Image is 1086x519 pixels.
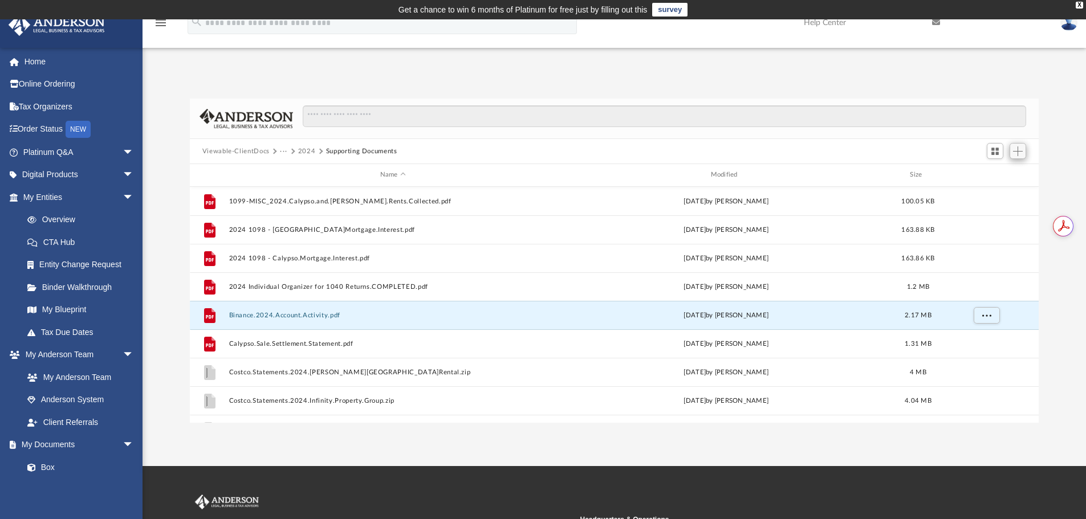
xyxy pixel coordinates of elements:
[16,231,151,254] a: CTA Hub
[123,141,145,164] span: arrow_drop_down
[906,283,929,289] span: 1.2 MB
[5,14,108,36] img: Anderson Advisors Platinum Portal
[973,307,999,324] button: More options
[8,95,151,118] a: Tax Organizers
[8,141,151,164] a: Platinum Q&Aarrow_drop_down
[229,340,557,348] button: Calypso.Sale.Settlement.Statement.pdf
[280,146,287,157] button: ···
[229,369,557,376] button: Costco.Statements.2024.[PERSON_NAME][GEOGRAPHIC_DATA]Rental.zip
[229,283,557,291] button: 2024 Individual Organizer for 1040 Returns.COMPLETED.pdf
[190,15,203,28] i: search
[8,50,151,73] a: Home
[16,254,151,276] a: Entity Change Request
[398,3,648,17] div: Get a chance to win 6 months of Platinum for free just by filling out this
[652,3,688,17] a: survey
[1010,143,1027,159] button: Add
[298,146,316,157] button: 2024
[901,198,934,204] span: 100.05 KB
[895,170,941,180] div: Size
[562,367,890,377] div: [DATE] by [PERSON_NAME]
[16,299,145,321] a: My Blueprint
[303,105,1026,127] input: Search files and folders
[562,395,890,406] div: [DATE] by [PERSON_NAME]
[1076,2,1083,9] div: close
[190,187,1039,423] div: grid
[905,340,932,346] span: 1.31 MB
[193,495,261,509] img: Anderson Advisors Platinum Portal
[154,22,168,30] a: menu
[8,186,151,209] a: My Entitiesarrow_drop_down
[195,170,223,180] div: id
[562,338,890,349] div: [DATE] by [PERSON_NAME]
[16,209,151,231] a: Overview
[229,255,557,262] button: 2024 1098 - Calypso.Mortgage.Interest.pdf
[229,226,557,234] button: 2024 1098 - [GEOGRAPHIC_DATA]Mortgage.Interest.pdf
[229,198,557,205] button: 1099-MISC_2024.Calypso.and.[PERSON_NAME].Rents.Collected.pdf
[946,170,1026,180] div: id
[562,170,890,180] div: Modified
[562,310,890,320] div: [DATE] by [PERSON_NAME]
[562,253,890,263] div: [DATE] by [PERSON_NAME]
[123,186,145,209] span: arrow_drop_down
[901,226,934,232] span: 163.88 KB
[16,366,140,389] a: My Anderson Team
[562,281,890,292] div: [DATE] by [PERSON_NAME]
[1060,14,1077,31] img: User Pic
[123,434,145,457] span: arrow_drop_down
[16,456,140,479] a: Box
[562,224,890,235] div: [DATE] by [PERSON_NAME]
[8,118,151,141] a: Order StatusNEW
[228,170,556,180] div: Name
[910,369,926,375] span: 4 MB
[562,196,890,206] div: [DATE] by [PERSON_NAME]
[16,479,145,501] a: Meeting Minutes
[229,312,557,319] button: Binance.2024.Account.Activity.pdf
[16,276,151,299] a: Binder Walkthrough
[16,411,145,434] a: Client Referrals
[16,389,145,411] a: Anderson System
[8,344,145,366] a: My Anderson Teamarrow_drop_down
[987,143,1004,159] button: Switch to Grid View
[123,164,145,187] span: arrow_drop_down
[901,255,934,261] span: 163.86 KB
[229,397,557,404] button: Costco.Statements.2024.Infinity.Property.Group.zip
[202,146,270,157] button: Viewable-ClientDocs
[905,312,932,318] span: 2.17 MB
[905,397,932,403] span: 4.04 MB
[8,164,151,186] a: Digital Productsarrow_drop_down
[8,434,145,456] a: My Documentsarrow_drop_down
[154,16,168,30] i: menu
[123,344,145,367] span: arrow_drop_down
[66,121,91,138] div: NEW
[16,321,151,344] a: Tax Due Dates
[326,146,397,157] button: Supporting Documents
[8,73,151,96] a: Online Ordering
